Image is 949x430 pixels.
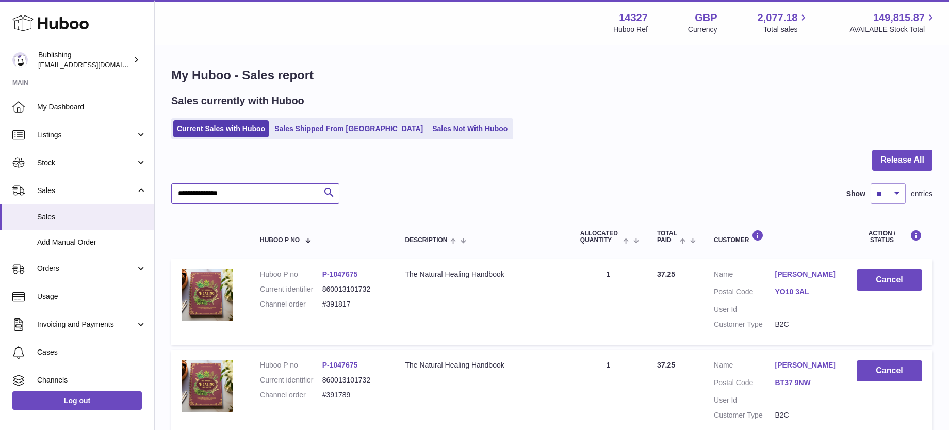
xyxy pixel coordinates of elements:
[405,237,448,244] span: Description
[714,269,775,282] dt: Name
[260,390,322,400] dt: Channel order
[322,270,358,278] a: P-1047675
[775,378,836,388] a: BT37 9NW
[775,269,836,279] a: [PERSON_NAME]
[171,67,932,84] h1: My Huboo - Sales report
[37,186,136,196] span: Sales
[846,189,865,199] label: Show
[37,102,146,112] span: My Dashboard
[271,120,427,137] a: Sales Shipped From [GEOGRAPHIC_DATA]
[260,237,300,244] span: Huboo P no
[38,60,152,69] span: [EMAIL_ADDRESS][DOMAIN_NAME]
[37,375,146,385] span: Channels
[322,375,385,385] dd: 860013101732
[429,120,511,137] a: Sales Not With Huboo
[37,292,146,301] span: Usage
[322,390,385,400] dd: #391789
[714,320,775,329] dt: Customer Type
[911,189,932,199] span: entries
[714,360,775,373] dt: Name
[37,237,146,247] span: Add Manual Order
[260,375,322,385] dt: Current identifier
[322,299,385,309] dd: #391817
[873,11,925,25] span: 149,815.87
[38,50,131,70] div: Bublishing
[714,230,836,244] div: Customer
[37,130,136,140] span: Listings
[857,360,922,381] button: Cancel
[657,361,675,369] span: 37.25
[714,378,775,390] dt: Postal Code
[37,320,136,329] span: Invoicing and Payments
[173,120,269,137] a: Current Sales with Huboo
[580,230,620,244] span: ALLOCATED Quantity
[37,212,146,222] span: Sales
[657,270,675,278] span: 37.25
[758,11,798,25] span: 2,077.18
[12,52,28,68] img: regine@bublishing.com
[171,94,304,108] h2: Sales currently with Huboo
[849,25,937,35] span: AVAILABLE Stock Total
[872,150,932,171] button: Release All
[775,287,836,297] a: YO10 3AL
[775,410,836,420] dd: B2C
[763,25,809,35] span: Total sales
[570,259,647,345] td: 1
[37,347,146,357] span: Cases
[260,299,322,309] dt: Channel order
[758,11,810,35] a: 2,077.18 Total sales
[260,360,322,370] dt: Huboo P no
[322,361,358,369] a: P-1047675
[714,305,775,314] dt: User Id
[775,360,836,370] a: [PERSON_NAME]
[688,25,717,35] div: Currency
[12,391,142,410] a: Log out
[37,158,136,168] span: Stock
[857,230,922,244] div: Action / Status
[695,11,717,25] strong: GBP
[182,269,233,321] img: 1749741825.png
[657,230,677,244] span: Total paid
[613,25,648,35] div: Huboo Ref
[714,410,775,420] dt: Customer Type
[714,395,775,405] dt: User Id
[714,287,775,299] dt: Postal Code
[405,269,560,279] div: The Natural Healing Handbook
[260,284,322,294] dt: Current identifier
[37,264,136,274] span: Orders
[405,360,560,370] div: The Natural Healing Handbook
[849,11,937,35] a: 149,815.87 AVAILABLE Stock Total
[182,360,233,412] img: 1749741825.png
[775,320,836,329] dd: B2C
[260,269,322,279] dt: Huboo P no
[322,284,385,294] dd: 860013101732
[619,11,648,25] strong: 14327
[857,269,922,291] button: Cancel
